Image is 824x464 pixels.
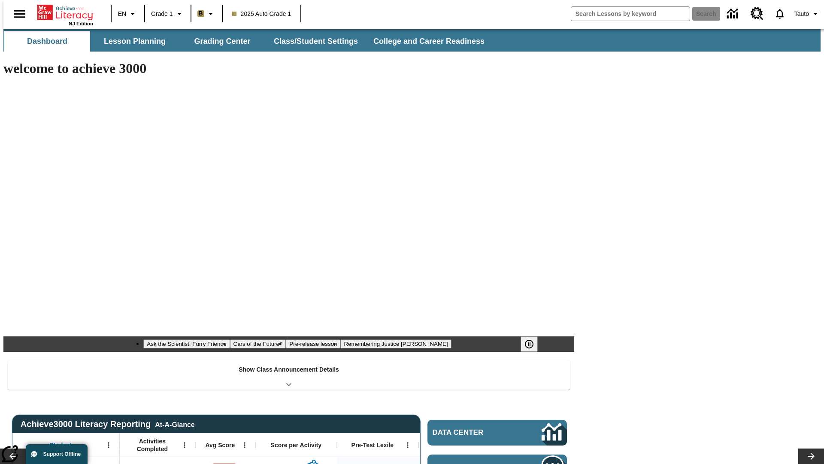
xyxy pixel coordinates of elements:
span: Tauto [794,9,809,18]
button: College and Career Readiness [367,31,491,52]
div: Home [37,3,93,26]
button: Slide 1 Ask the Scientist: Furry Friends [143,339,230,348]
button: Language: EN, Select a language [114,6,142,21]
button: Pause [521,336,538,352]
button: Open Menu [238,439,251,452]
button: Boost Class color is light brown. Change class color [194,6,219,21]
button: Open Menu [401,439,414,452]
span: Avg Score [205,441,235,449]
h1: welcome to achieve 3000 [3,61,574,76]
button: Dashboard [4,31,90,52]
span: Support Offline [43,451,81,457]
button: Grading Center [179,31,265,52]
span: Student [49,441,72,449]
span: Score per Activity [271,441,322,449]
input: search field [571,7,690,21]
span: Activities Completed [124,437,181,453]
div: SubNavbar [3,31,492,52]
a: Data Center [722,2,745,26]
span: B [199,8,203,19]
div: At-A-Glance [155,419,194,429]
span: Data Center [433,428,513,437]
button: Support Offline [26,444,88,464]
span: Achieve3000 Literacy Reporting [21,419,195,429]
button: Slide 3 Pre-release lesson [286,339,340,348]
span: Pre-Test Lexile [351,441,394,449]
a: Resource Center, Will open in new tab [745,2,769,25]
button: Lesson carousel, Next [798,449,824,464]
a: Data Center [427,420,567,446]
button: Profile/Settings [791,6,824,21]
a: Home [37,4,93,21]
span: NJ Edition [69,21,93,26]
button: Slide 2 Cars of the Future? [230,339,286,348]
button: Lesson Planning [92,31,178,52]
p: Show Class Announcement Details [239,365,339,374]
button: Class/Student Settings [267,31,365,52]
span: EN [118,9,126,18]
button: Grade: Grade 1, Select a grade [148,6,188,21]
span: 2025 Auto Grade 1 [232,9,291,18]
button: Open Menu [178,439,191,452]
div: Show Class Announcement Details [8,360,570,390]
div: Pause [521,336,546,352]
div: SubNavbar [3,29,821,52]
button: Slide 4 Remembering Justice O'Connor [340,339,451,348]
span: Grade 1 [151,9,173,18]
button: Open side menu [7,1,32,27]
button: Open Menu [102,439,115,452]
a: Notifications [769,3,791,25]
